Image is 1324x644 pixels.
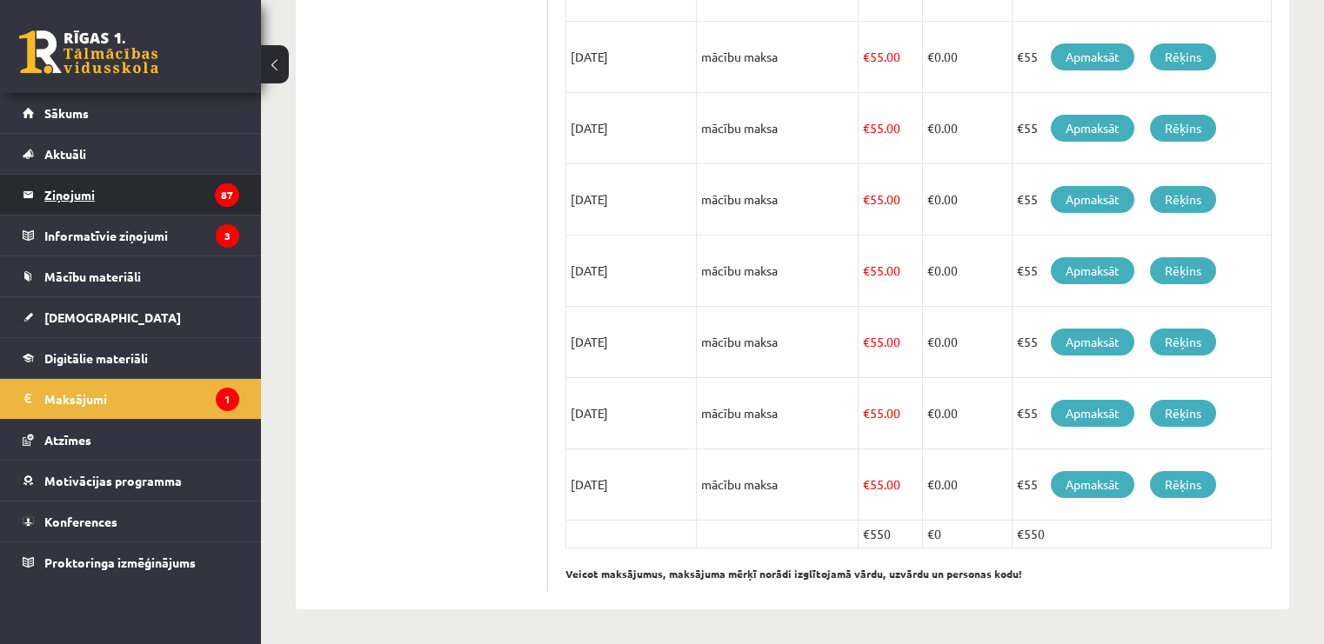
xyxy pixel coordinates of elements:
[863,120,870,136] span: €
[922,164,1012,236] td: 0.00
[863,49,870,64] span: €
[927,120,934,136] span: €
[1150,186,1216,213] a: Rēķins
[1150,257,1216,284] a: Rēķins
[922,236,1012,307] td: 0.00
[697,93,859,164] td: mācību maksa
[216,224,239,248] i: 3
[927,49,934,64] span: €
[44,309,181,325] span: [DEMOGRAPHIC_DATA]
[566,236,697,307] td: [DATE]
[566,93,697,164] td: [DATE]
[216,388,239,411] i: 1
[44,105,89,121] span: Sākums
[44,269,141,284] span: Mācību materiāli
[23,501,239,541] a: Konferences
[1051,115,1134,142] a: Apmaksāt
[1150,329,1216,355] a: Rēķins
[927,476,934,492] span: €
[566,307,697,378] td: [DATE]
[859,449,922,521] td: 55.00
[23,338,239,378] a: Digitālie materiāli
[44,379,239,419] legend: Maksājumi
[44,473,182,488] span: Motivācijas programma
[565,567,1022,581] b: Veicot maksājumus, maksājuma mērķī norādi izglītojamā vārdu, uzvārdu un personas kodu!
[1051,186,1134,213] a: Apmaksāt
[44,514,117,529] span: Konferences
[23,379,239,419] a: Maksājumi1
[44,432,91,448] span: Atzīmes
[927,262,934,278] span: €
[859,236,922,307] td: 55.00
[922,378,1012,449] td: 0.00
[1012,521,1271,548] td: €550
[922,449,1012,521] td: 0.00
[859,521,922,548] td: €550
[19,30,158,74] a: Rīgas 1. Tālmācības vidusskola
[863,405,870,421] span: €
[23,420,239,460] a: Atzīmes
[1012,378,1271,449] td: €55
[23,216,239,256] a: Informatīvie ziņojumi3
[1012,93,1271,164] td: €55
[44,146,86,162] span: Aktuāli
[863,191,870,207] span: €
[1051,257,1134,284] a: Apmaksāt
[863,262,870,278] span: €
[697,236,859,307] td: mācību maksa
[1012,22,1271,93] td: €55
[697,449,859,521] td: mācību maksa
[1012,307,1271,378] td: €55
[859,378,922,449] td: 55.00
[1051,329,1134,355] a: Apmaksāt
[859,164,922,236] td: 55.00
[23,297,239,337] a: [DEMOGRAPHIC_DATA]
[566,164,697,236] td: [DATE]
[922,22,1012,93] td: 0.00
[863,476,870,492] span: €
[1012,236,1271,307] td: €55
[23,175,239,215] a: Ziņojumi87
[566,449,697,521] td: [DATE]
[215,183,239,207] i: 87
[697,22,859,93] td: mācību maksa
[1150,471,1216,498] a: Rēķins
[44,216,239,256] legend: Informatīvie ziņojumi
[44,350,148,366] span: Digitālie materiāli
[566,22,697,93] td: [DATE]
[1150,400,1216,427] a: Rēķins
[927,334,934,349] span: €
[859,22,922,93] td: 55.00
[927,405,934,421] span: €
[697,164,859,236] td: mācību maksa
[859,93,922,164] td: 55.00
[23,542,239,582] a: Proktoringa izmēģinājums
[863,334,870,349] span: €
[1051,400,1134,427] a: Apmaksāt
[922,93,1012,164] td: 0.00
[1150,43,1216,70] a: Rēķins
[859,307,922,378] td: 55.00
[922,521,1012,548] td: €0
[1012,164,1271,236] td: €55
[1051,471,1134,498] a: Apmaksāt
[23,134,239,174] a: Aktuāli
[566,378,697,449] td: [DATE]
[44,554,196,570] span: Proktoringa izmēģinājums
[23,461,239,501] a: Motivācijas programma
[1012,449,1271,521] td: €55
[927,191,934,207] span: €
[23,93,239,133] a: Sākums
[44,175,239,215] legend: Ziņojumi
[697,378,859,449] td: mācību maksa
[1051,43,1134,70] a: Apmaksāt
[23,256,239,296] a: Mācību materiāli
[697,307,859,378] td: mācību maksa
[1150,115,1216,142] a: Rēķins
[922,307,1012,378] td: 0.00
